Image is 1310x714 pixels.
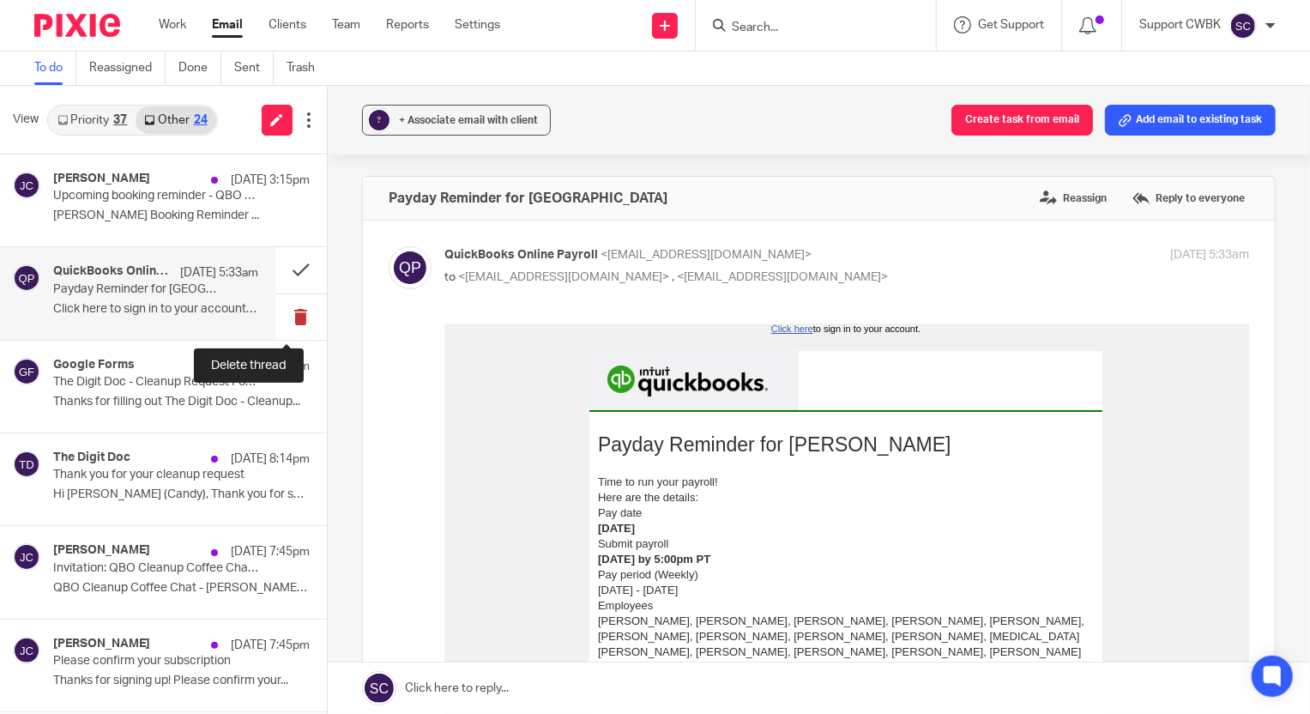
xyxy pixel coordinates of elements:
p: Invitation: QBO Cleanup Coffee Chat - [PERSON_NAME] (Candy) [PERSON_NAME] and Jo ... @ [DATE] 4:1... [53,561,258,576]
img: svg%3E [13,172,40,199]
p: [PERSON_NAME] Booking Reminder ... [53,209,310,223]
img: svg%3E [13,451,40,478]
p: [DATE] 7:45pm [231,637,310,654]
span: <[EMAIL_ADDRESS][DOMAIN_NAME]> [677,271,888,283]
img: svg%3E [13,264,40,292]
a: Reports [386,16,429,33]
span: + Associate email with client [399,115,538,125]
p: Pay date [154,182,649,213]
td: Submit payroll by 5:00pm PT [DATE] to pay your employees on direct deposit. [154,151,649,429]
span: View [13,111,39,129]
a: Work [159,16,186,33]
a: Settings [455,16,500,33]
p: [DATE] 3:15pm [231,172,310,189]
h4: [PERSON_NAME] [53,637,150,651]
h4: The Digit Doc [53,451,130,465]
p: Click here to sign in to your account. ... [53,302,258,317]
a: Team [332,16,360,33]
b: [DATE] by 5:00pm PT [154,229,266,242]
span: to [444,271,456,283]
img: svg%3E [13,543,40,571]
p: [DATE] 8:14pm [231,358,310,375]
div: 37 [113,114,127,126]
a: Other24 [136,106,215,134]
h4: Google Forms [53,358,135,372]
h4: Payday Reminder for [GEOGRAPHIC_DATA] [389,190,667,207]
span: , [672,271,674,283]
a: To do [34,51,76,85]
h4: QuickBooks Online Payroll [53,264,172,279]
h4: [PERSON_NAME] [53,543,150,558]
img: Pixie [34,14,120,37]
div: 24 [194,114,208,126]
img: svg%3E [13,637,40,664]
p: Hi [PERSON_NAME] (Candy), Thank you for submitting... [53,487,310,502]
a: Run payroll now [352,458,452,473]
b: [DATE] [154,198,190,211]
img: svg%3E [13,358,40,385]
img: Intuit QuickBooks Payroll [149,27,333,87]
p: Please confirm your subscription [53,654,258,669]
a: Trash [287,51,328,85]
p: Thanks for signing up! Please confirm your... [53,674,310,688]
a: Clients [269,16,306,33]
span: <[EMAIL_ADDRESS][DOMAIN_NAME]> [458,271,669,283]
p: [DATE] 5:33am [180,264,258,281]
p: Support CWBK [1139,16,1221,33]
label: Reassign [1035,185,1111,211]
img: svg%3E [389,246,432,289]
a: Done [178,51,221,85]
label: Reply to everyone [1128,185,1249,211]
p: QBO Cleanup Coffee Chat - [PERSON_NAME] (Candy)... [53,581,310,596]
p: Employees [PERSON_NAME], [PERSON_NAME], [PERSON_NAME], [PERSON_NAME], [PERSON_NAME], [PERSON_NAME... [154,275,649,367]
span: QuickBooks Online Payroll [444,249,598,261]
div: ? [369,110,389,130]
td: Payday Reminder for [PERSON_NAME] [145,88,658,142]
a: Priority37 [49,106,136,134]
p: Thank you for your cleanup request [53,468,258,482]
p: Payday Reminder for [GEOGRAPHIC_DATA] [53,282,217,297]
img: svg%3E [1229,12,1257,39]
p: Time to run your payroll! [154,151,649,166]
h4: [PERSON_NAME] [53,172,150,186]
p: [DATE] 5:33am [1170,246,1249,264]
p: Here are the details: [154,166,649,182]
p: Submit payroll [154,213,649,244]
a: Reassigned [89,51,166,85]
a: Email [212,16,243,33]
p: Upcoming booking reminder - QBO Cleanup Coffee Chat [53,189,258,203]
span: Get Support [978,19,1044,31]
button: ? + Associate email with client [362,105,551,136]
span: <[EMAIL_ADDRESS][DOMAIN_NAME]> [601,249,812,261]
p: [DATE] 8:14pm [231,451,310,468]
p: Pay period (Weekly) [DATE] - [DATE] [154,244,649,275]
button: Create task from email [951,105,1093,136]
input: Search [730,21,884,36]
button: Add email to existing task [1105,105,1276,136]
a: Sent [234,51,274,85]
p: The Digit Doc - Cleanup Request Form [53,375,258,390]
p: Thanks for filling out The Digit Doc - Cleanup... [53,395,310,409]
p: [DATE] 7:45pm [231,543,310,560]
